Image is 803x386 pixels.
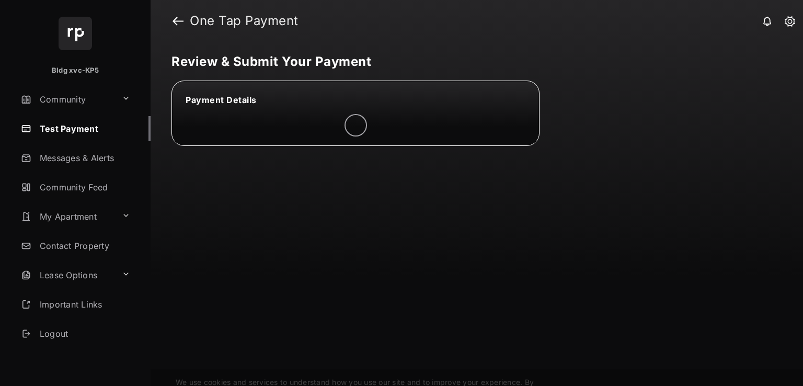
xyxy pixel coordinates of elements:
[17,145,151,171] a: Messages & Alerts
[17,233,151,258] a: Contact Property
[17,87,118,112] a: Community
[17,204,118,229] a: My Apartment
[59,17,92,50] img: svg+xml;base64,PHN2ZyB4bWxucz0iaHR0cDovL3d3dy53My5vcmcvMjAwMC9zdmciIHdpZHRoPSI2NCIgaGVpZ2h0PSI2NC...
[17,321,151,346] a: Logout
[17,263,118,288] a: Lease Options
[186,95,257,105] span: Payment Details
[17,292,134,317] a: Important Links
[171,55,774,68] h5: Review & Submit Your Payment
[17,175,151,200] a: Community Feed
[190,15,299,27] strong: One Tap Payment
[17,116,151,141] a: Test Payment
[52,65,99,76] p: Bldg xvc-KP5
